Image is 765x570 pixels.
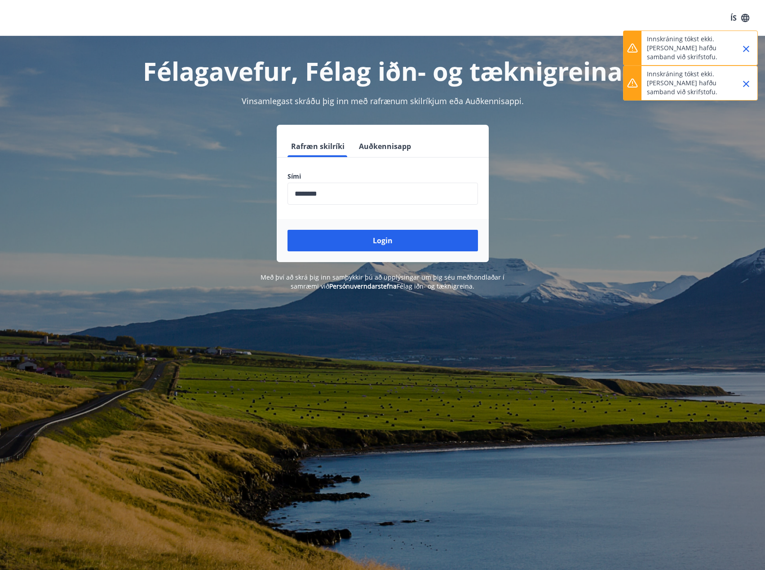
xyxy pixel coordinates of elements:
a: Persónuverndarstefna [329,282,397,290]
label: Sími [287,172,478,181]
button: Auðkennisapp [355,136,415,157]
span: Vinsamlegast skráðu þig inn með rafrænum skilríkjum eða Auðkennisappi. [242,96,524,106]
button: ÍS [725,10,754,26]
button: Rafræn skilríki [287,136,348,157]
button: Close [738,41,754,57]
p: Innskráning tókst ekki. [PERSON_NAME] hafðu samband við skrifstofu. [647,70,726,96]
button: Close [738,76,754,92]
p: Innskráning tókst ekki. [PERSON_NAME] hafðu samband við skrifstofu. [647,35,726,61]
h1: Félagavefur, Félag iðn- og tæknigreina [70,54,695,88]
span: Með því að skrá þig inn samþykkir þú að upplýsingar um þig séu meðhöndlaðar í samræmi við Félag i... [261,273,504,290]
button: Login [287,230,478,251]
